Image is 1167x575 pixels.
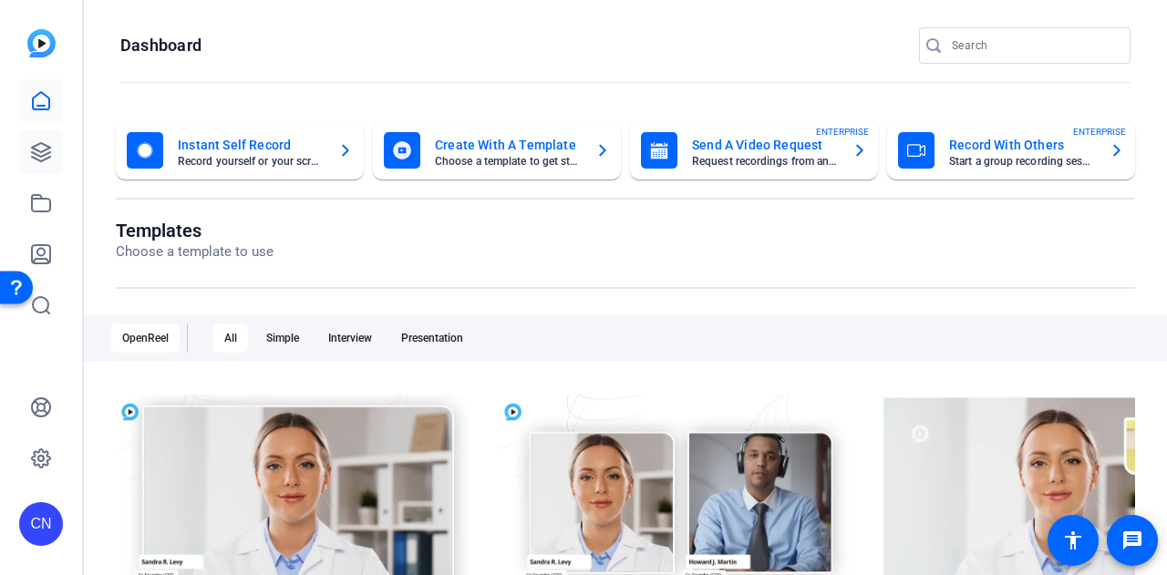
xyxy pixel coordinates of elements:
button: Record With OthersStart a group recording sessionENTERPRISE [887,121,1135,180]
mat-card-subtitle: Start a group recording session [949,156,1095,167]
button: Send A Video RequestRequest recordings from anyone, anywhereENTERPRISE [630,121,878,180]
mat-card-subtitle: Record yourself or your screen [178,156,324,167]
mat-icon: accessibility [1062,529,1084,551]
span: ENTERPRISE [1073,125,1126,139]
div: OpenReel [111,323,180,353]
div: CN [19,502,63,546]
div: Simple [255,323,310,353]
button: Create With A TemplateChoose a template to get started [373,121,621,180]
input: Search [952,35,1116,56]
div: Presentation [390,323,474,353]
mat-card-title: Create With A Template [435,134,581,156]
mat-card-title: Instant Self Record [178,134,324,156]
mat-card-subtitle: Choose a template to get started [435,156,581,167]
img: blue-gradient.svg [27,29,56,57]
div: Interview [317,323,383,353]
p: Choose a template to use [116,241,274,262]
h1: Templates [116,220,274,241]
h1: Dashboard [120,35,201,56]
div: All [213,323,248,353]
mat-card-subtitle: Request recordings from anyone, anywhere [692,156,838,167]
mat-card-title: Send A Video Request [692,134,838,156]
mat-icon: message [1121,529,1143,551]
mat-card-title: Record With Others [949,134,1095,156]
span: ENTERPRISE [816,125,869,139]
button: Instant Self RecordRecord yourself or your screen [116,121,364,180]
